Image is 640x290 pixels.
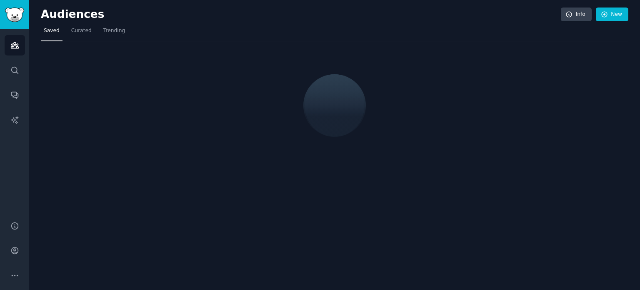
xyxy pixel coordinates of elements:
[44,27,60,35] span: Saved
[71,27,92,35] span: Curated
[41,24,62,41] a: Saved
[5,8,24,22] img: GummySearch logo
[561,8,592,22] a: Info
[596,8,628,22] a: New
[100,24,128,41] a: Trending
[41,8,561,21] h2: Audiences
[68,24,95,41] a: Curated
[103,27,125,35] span: Trending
